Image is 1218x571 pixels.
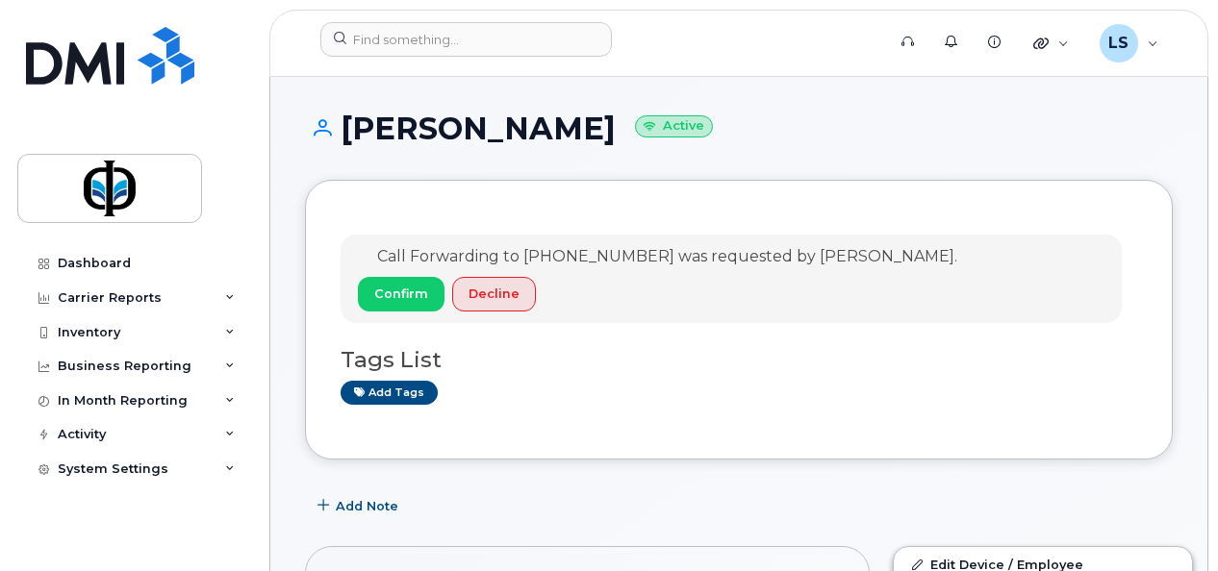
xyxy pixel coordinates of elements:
[452,277,536,311] button: Decline
[341,348,1137,372] h3: Tags List
[469,285,520,303] span: Decline
[377,247,957,265] span: Call Forwarding to [PHONE_NUMBER] was requested by [PERSON_NAME].
[305,112,1173,145] h1: [PERSON_NAME]
[635,115,713,137] small: Active
[336,497,398,515] span: Add Note
[358,277,444,311] button: Confirm
[374,285,428,303] span: Confirm
[341,381,438,405] a: Add tags
[305,488,415,523] button: Add Note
